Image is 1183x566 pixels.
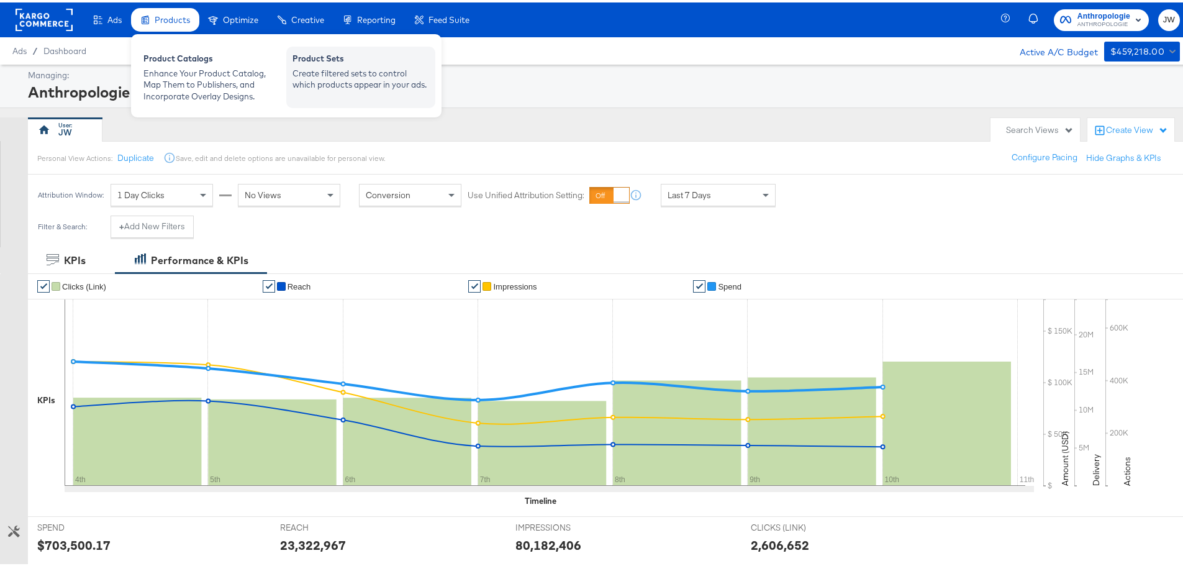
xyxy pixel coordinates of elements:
span: Impressions [493,280,537,289]
span: SPEND [37,519,130,531]
div: Managing: [28,67,1177,79]
a: ✔ [693,278,705,290]
span: REACH [280,519,373,531]
button: Hide Graphs & KPIs [1086,150,1161,162]
span: Clicks (Link) [62,280,106,289]
button: Configure Pacing [1003,144,1086,167]
span: JW [1163,11,1175,25]
div: Attribution Window: [37,188,104,197]
span: Conversion [366,187,410,198]
text: Delivery [1090,452,1102,483]
a: ✔ [37,278,50,290]
a: ✔ [468,278,481,290]
div: KPIs [37,392,55,404]
button: $459,218.00 [1104,39,1180,59]
div: Create View [1106,122,1168,134]
div: 80,182,406 [515,534,581,552]
span: Ads [12,43,27,53]
span: Optimize [223,12,258,22]
button: +Add New Filters [111,213,194,235]
strong: + [119,218,124,230]
div: Timeline [525,493,556,504]
div: 2,606,652 [751,534,809,552]
button: AnthropologieANTHROPOLOGIE [1054,7,1149,29]
div: Active A/C Budget [1007,39,1098,58]
div: Performance & KPIs [151,251,248,265]
span: / [27,43,43,53]
div: $703,500.17 [37,534,111,552]
div: 23,322,967 [280,534,346,552]
span: 1 Day Clicks [117,187,165,198]
span: Feed Suite [428,12,469,22]
div: Save, edit and delete options are unavailable for personal view. [176,151,385,161]
span: Creative [291,12,324,22]
span: IMPRESSIONS [515,519,609,531]
a: ✔ [263,278,275,290]
text: Actions [1122,454,1133,483]
span: Ads [107,12,122,22]
text: Amount (USD) [1059,429,1071,483]
button: Duplicate [117,150,154,162]
span: Products [155,12,190,22]
div: $459,218.00 [1110,42,1164,57]
div: Anthropologie [28,79,1177,100]
div: Search Views [1006,122,1074,134]
div: KPIs [64,251,86,265]
span: ANTHROPOLOGIE [1077,17,1130,27]
span: CLICKS (LINK) [751,519,844,531]
span: Spend [718,280,741,289]
span: Anthropologie [1077,7,1130,21]
span: Reach [288,280,311,289]
span: Reporting [357,12,396,22]
label: Use Unified Attribution Setting: [468,187,584,199]
span: No Views [245,187,281,198]
button: JW [1158,7,1180,29]
div: JW [58,124,72,136]
span: Last 7 Days [668,187,711,198]
div: Filter & Search: [37,220,88,229]
a: Dashboard [43,43,86,53]
div: Personal View Actions: [37,151,112,161]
